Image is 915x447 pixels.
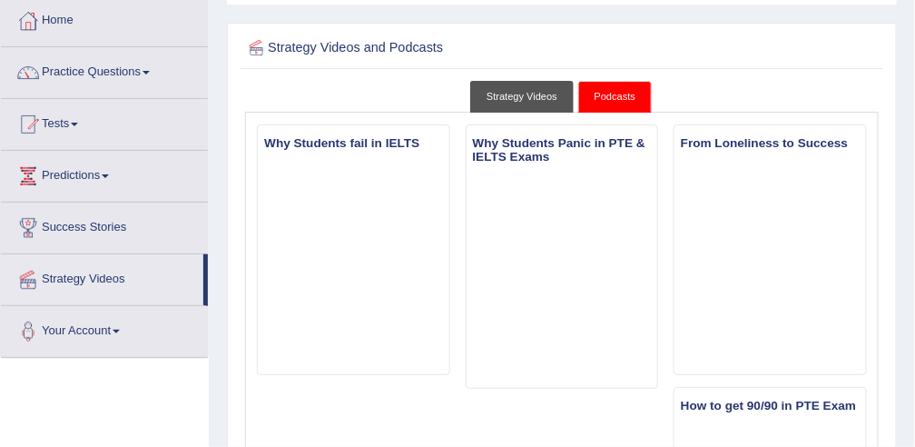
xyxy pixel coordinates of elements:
a: Podcasts [578,81,652,113]
a: Strategy Videos [1,254,203,300]
h3: How to get 90/90 in PTE Exam [674,395,865,416]
a: Your Account [1,306,208,352]
a: Tests [1,99,208,144]
a: Practice Questions [1,47,208,93]
a: Predictions [1,151,208,196]
h3: Why Students Panic in PTE & IELTS Exams [467,133,657,167]
a: Strategy Videos [470,81,574,113]
h3: From Loneliness to Success [674,133,865,154]
h2: Strategy Videos and Podcasts [245,36,638,60]
a: Success Stories [1,203,208,248]
h3: Why Students fail in IELTS [258,133,448,154]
